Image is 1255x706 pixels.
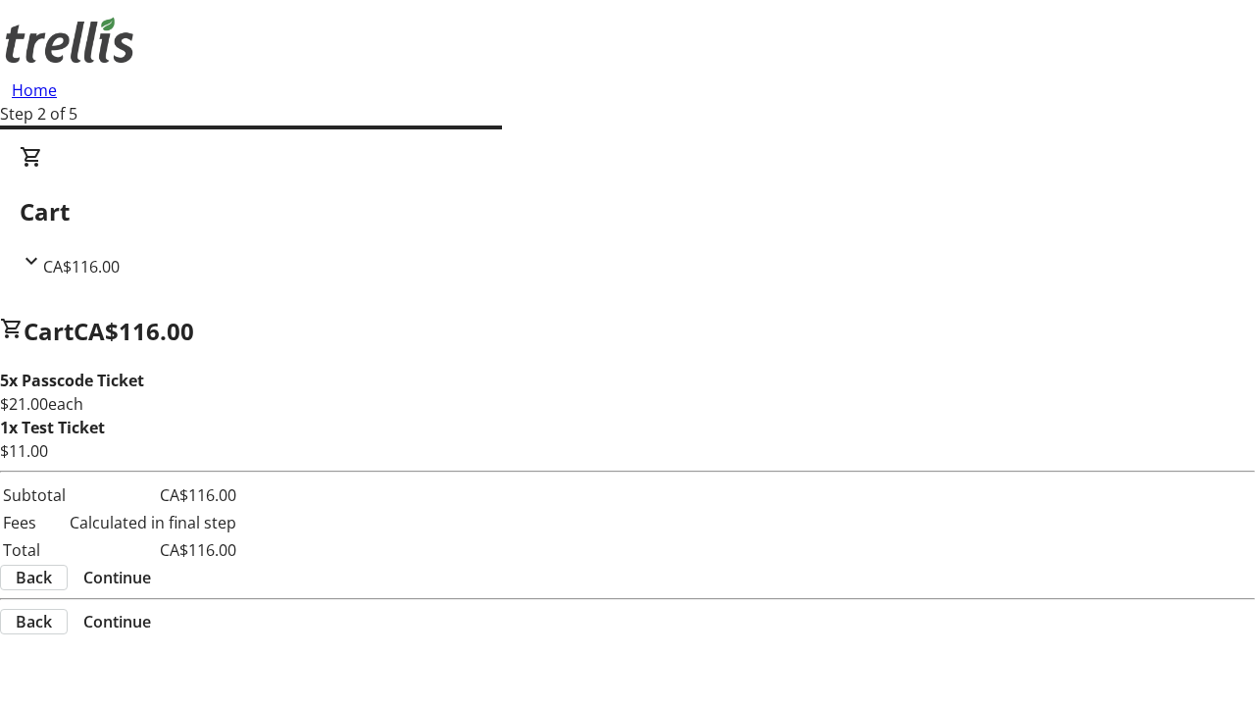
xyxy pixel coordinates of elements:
[69,510,237,535] td: Calculated in final step
[74,315,194,347] span: CA$116.00
[16,610,52,633] span: Back
[83,566,151,589] span: Continue
[24,315,74,347] span: Cart
[83,610,151,633] span: Continue
[68,566,167,589] button: Continue
[68,610,167,633] button: Continue
[2,510,67,535] td: Fees
[2,482,67,508] td: Subtotal
[2,537,67,563] td: Total
[43,256,120,277] span: CA$116.00
[20,194,1235,229] h2: Cart
[69,482,237,508] td: CA$116.00
[69,537,237,563] td: CA$116.00
[20,145,1235,278] div: CartCA$116.00
[16,566,52,589] span: Back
